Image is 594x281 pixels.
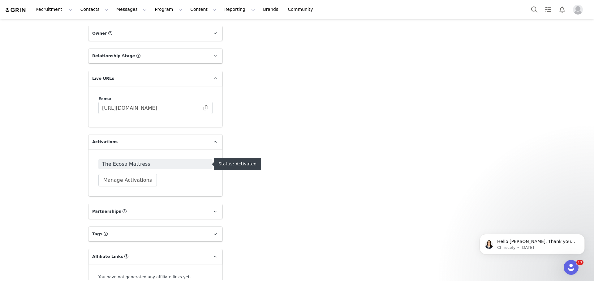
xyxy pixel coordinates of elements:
[98,96,111,101] span: Ecosa
[187,2,220,16] button: Content
[32,2,76,16] button: Recruitment
[113,2,151,16] button: Messages
[151,2,186,16] button: Program
[98,174,157,186] button: Manage Activations
[564,260,579,275] iframe: Intercom live chat
[470,221,594,264] iframe: Intercom notifications message
[92,30,107,36] span: Owner
[221,2,259,16] button: Reporting
[92,53,135,59] span: Relationship Stage
[576,260,583,265] span: 11
[573,5,583,15] img: placeholder-profile.jpg
[5,5,254,12] body: Rich Text Area. Press ALT-0 for help.
[92,253,123,260] span: Affiliate Links
[284,2,320,16] a: Community
[569,5,589,15] button: Profile
[92,139,118,145] span: Activations
[77,2,112,16] button: Contacts
[259,2,284,16] a: Brands
[92,75,114,82] span: Live URLs
[92,208,121,215] span: Partnerships
[527,2,541,16] button: Search
[102,160,209,168] span: The Ecosa Mattress
[218,161,256,167] div: Status: Activated
[555,2,569,16] button: Notifications
[92,231,102,237] span: Tags
[5,7,27,13] img: grin logo
[98,274,213,280] div: You have not generated any affiliate links yet.
[541,2,555,16] a: Tasks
